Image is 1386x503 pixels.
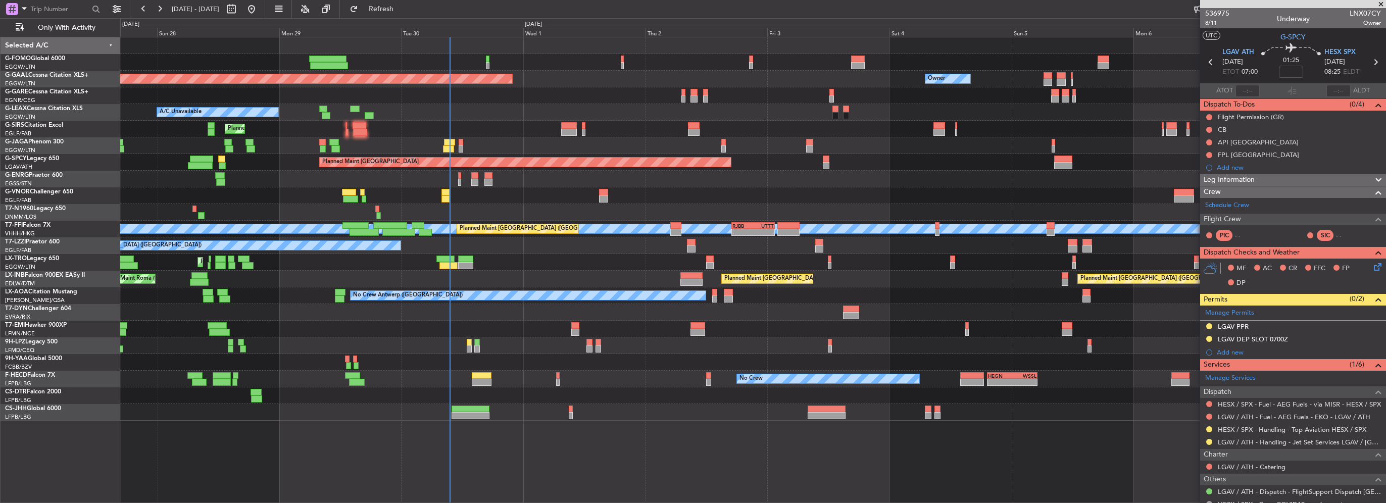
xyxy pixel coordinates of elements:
[1336,231,1359,240] div: - -
[1218,425,1366,434] a: HESX / SPX - Handling - Top Aviation HESX / SPX
[5,222,51,228] a: T7-FFIFalcon 7X
[1343,67,1359,77] span: ELDT
[172,5,219,14] span: [DATE] - [DATE]
[5,72,88,78] a: G-GAALCessna Citation XLS+
[5,339,58,345] a: 9H-LPZLegacy 500
[201,255,360,270] div: Planned Maint [GEOGRAPHIC_DATA] ([GEOGRAPHIC_DATA])
[732,229,753,235] div: -
[1204,386,1231,398] span: Dispatch
[5,406,61,412] a: CS-JHHGlobal 6000
[5,322,25,328] span: T7-EMI
[5,163,32,171] a: LGAV/ATH
[5,363,32,371] a: FCBB/BZV
[160,105,202,120] div: A/C Unavailable
[5,156,59,162] a: G-SPCYLegacy 650
[1324,47,1356,58] span: HESX SPX
[1263,264,1272,274] span: AC
[5,122,63,128] a: G-SIRSCitation Excel
[5,313,30,321] a: EVRA/RIX
[1218,138,1299,146] div: API [GEOGRAPHIC_DATA]
[26,24,107,31] span: Only With Activity
[1218,463,1285,471] a: LGAV / ATH - Catering
[5,330,35,337] a: LFMN/NCE
[5,56,31,62] span: G-FOMO
[460,221,619,236] div: Planned Maint [GEOGRAPHIC_DATA] ([GEOGRAPHIC_DATA])
[753,229,774,235] div: -
[5,306,28,312] span: T7-DYN
[1236,278,1246,288] span: DP
[1283,56,1299,66] span: 01:25
[1216,230,1232,241] div: PIC
[724,271,821,286] div: Planned Maint [GEOGRAPHIC_DATA]
[753,223,774,229] div: UTTT
[1204,474,1226,485] span: Others
[5,146,35,154] a: EGGW/LTN
[5,356,62,362] a: 9H-YAAGlobal 5000
[1222,47,1254,58] span: LGAV ATH
[5,189,73,195] a: G-VNORChallenger 650
[5,63,35,71] a: EGGW/LTN
[1204,294,1227,306] span: Permits
[5,246,31,254] a: EGLF/FAB
[5,72,28,78] span: G-GAAL
[1218,400,1381,409] a: HESX / SPX - Fuel - AEG Fuels - via MISR - HESX / SPX
[5,139,64,145] a: G-JAGAPhenom 300
[5,372,27,378] span: F-HECD
[5,322,67,328] a: T7-EMIHawker 900XP
[5,263,35,271] a: EGGW/LTN
[1204,214,1241,225] span: Flight Crew
[1222,67,1239,77] span: ETOT
[322,155,419,170] div: Planned Maint [GEOGRAPHIC_DATA]
[1204,186,1221,198] span: Crew
[5,272,25,278] span: LX-INB
[1133,28,1256,37] div: Mon 6
[5,222,23,228] span: T7-FFI
[31,2,89,17] input: Trip Number
[889,28,1012,37] div: Sat 4
[1277,14,1310,24] div: Underway
[988,379,1012,385] div: -
[1205,200,1249,211] a: Schedule Crew
[5,89,88,95] a: G-GARECessna Citation XLS+
[1012,373,1036,379] div: WSSL
[1204,174,1255,186] span: Leg Information
[228,121,387,136] div: Planned Maint [GEOGRAPHIC_DATA] ([GEOGRAPHIC_DATA])
[360,6,403,13] span: Refresh
[732,223,753,229] div: RJBB
[1280,32,1306,42] span: G-SPCY
[5,256,27,262] span: LX-TRO
[5,406,27,412] span: CS-JHH
[5,96,35,104] a: EGNR/CEG
[1203,31,1220,40] button: UTC
[767,28,889,37] div: Fri 3
[646,28,768,37] div: Thu 2
[5,130,31,137] a: EGLF/FAB
[1218,150,1299,159] div: FPL [GEOGRAPHIC_DATA]
[5,156,27,162] span: G-SPCY
[1204,359,1230,371] span: Services
[5,306,71,312] a: T7-DYNChallenger 604
[353,288,463,303] div: No Crew Antwerp ([GEOGRAPHIC_DATA])
[1205,8,1229,19] span: 536975
[1205,373,1256,383] a: Manage Services
[5,389,27,395] span: CS-DTR
[1012,379,1036,385] div: -
[279,28,402,37] div: Mon 29
[988,373,1012,379] div: HEGN
[928,71,945,86] div: Owner
[1350,293,1364,304] span: (0/2)
[1324,67,1341,77] span: 08:25
[1217,348,1381,357] div: Add new
[345,1,406,17] button: Refresh
[5,113,35,121] a: EGGW/LTN
[5,122,24,128] span: G-SIRS
[5,172,29,178] span: G-ENRG
[5,289,77,295] a: LX-AOACitation Mustang
[1350,8,1381,19] span: LNX07CY
[5,346,34,354] a: LFMD/CEQ
[5,106,83,112] a: G-LEAXCessna Citation XLS
[1235,231,1258,240] div: - -
[1350,99,1364,110] span: (0/4)
[5,206,33,212] span: T7-N1960
[401,28,523,37] div: Tue 30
